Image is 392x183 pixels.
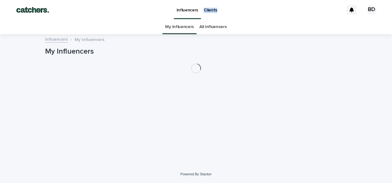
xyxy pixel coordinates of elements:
[180,172,211,176] a: Powered By Stacker
[165,20,194,34] a: My Influencers
[45,35,68,43] a: Influencers
[45,47,347,56] h1: My Influencers
[75,36,104,43] p: My Influencers
[199,20,227,34] a: All Influencers
[367,5,377,15] div: BD
[12,4,53,16] img: v2itfyCJQeeYoQfrvWhc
